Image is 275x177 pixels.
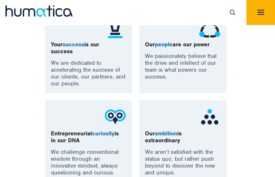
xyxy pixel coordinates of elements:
[145,149,221,176] p: We aren’t satisfied with the status quo, but rather push beyond to discover the new and unique.
[230,10,235,15] img: search_icon
[5,5,73,17] img: logo
[155,41,173,48] span: people
[145,41,221,48] p: Our are our power
[62,41,84,48] span: success
[145,130,221,144] p: Our is extraordinary
[257,10,264,15] img: menuicon
[92,130,114,137] span: curiosity
[51,60,126,87] p: We are dedicated to accelerating the success of our clients, our partners, and our people.
[199,17,221,39] img: ico
[104,17,126,39] img: ico
[155,130,177,137] span: ambition
[145,53,221,80] p: We passionately believe that the drive and intellect of our team is what powers our success.
[104,106,126,128] img: ico
[51,130,126,144] p: Entrepreneurial is in our DNA
[51,149,126,176] p: We challenge conventional wisdom through an innovative mindset, always questioning and curious.
[51,41,126,55] p: Your is our success
[199,106,221,128] img: ico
